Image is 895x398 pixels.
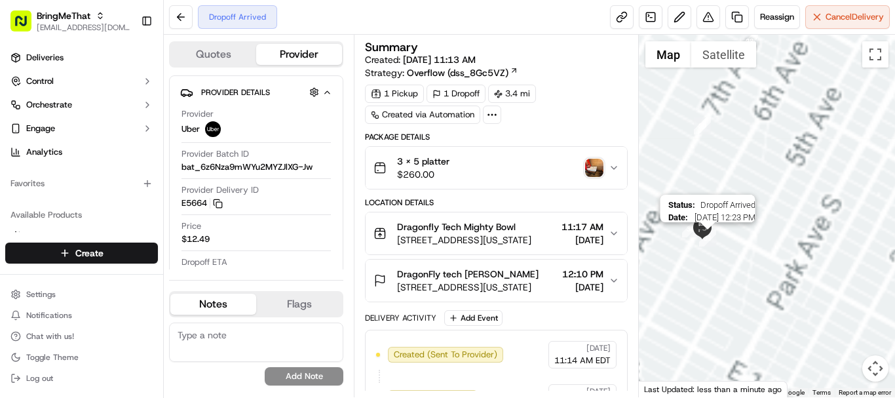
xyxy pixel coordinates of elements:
[642,380,685,397] img: Google
[862,41,888,68] button: Toggle fullscreen view
[5,47,158,68] a: Deliveries
[397,281,539,294] span: [STREET_ADDRESS][US_STATE]
[862,355,888,382] button: Map camera controls
[682,220,699,237] div: 30
[562,268,603,281] span: 12:10 PM
[394,349,497,361] span: Created (Sent To Provider)
[488,85,536,103] div: 3.4 mi
[365,85,424,103] div: 1 Pickup
[181,233,210,245] span: $12.49
[562,281,603,294] span: [DATE]
[645,41,691,68] button: Show street map
[181,148,249,160] span: Provider Batch ID
[366,260,627,302] button: DragonFly tech [PERSON_NAME][STREET_ADDRESS][US_STATE]12:10 PM[DATE]
[812,389,831,396] a: Terms (opens in new tab)
[181,161,313,173] span: bat_6z6Nza9mWYu2MYZJlXG-Jw
[366,212,627,254] button: Dragonfly Tech Mighty Bowl[STREET_ADDRESS][US_STATE]11:17 AM[DATE]
[26,75,54,87] span: Control
[5,226,158,247] button: Nash AI
[639,381,788,397] div: Last Updated: less than a minute ago
[10,230,153,242] a: Nash AI
[826,11,884,23] span: Cancel Delivery
[205,121,221,137] img: uber-new-logo.jpeg
[75,247,104,260] span: Create
[26,289,56,300] span: Settings
[365,313,436,323] div: Delivery Activity
[366,147,627,189] button: 3 x 5 platter$260.00photo_proof_of_pickup image
[181,220,201,232] span: Price
[586,343,611,353] span: [DATE]
[26,352,79,363] span: Toggle Theme
[5,369,158,388] button: Log out
[668,212,687,222] span: Date :
[586,386,611,397] span: [DATE]
[365,66,518,79] div: Strategy:
[201,87,270,98] span: Provider Details
[37,9,90,22] button: BringMeThat
[5,94,158,115] button: Orchestrate
[805,5,890,29] button: CancelDelivery
[407,66,518,79] a: Overflow (dss_8Gc5VZ)
[5,118,158,139] button: Engage
[5,285,158,304] button: Settings
[691,41,756,68] button: Show satellite imagery
[397,155,449,168] span: 3 x 5 platter
[26,230,56,242] span: Nash AI
[554,355,611,367] span: 11:14 AM EDT
[5,173,158,194] div: Favorites
[839,389,891,396] a: Report a map error
[668,200,695,210] span: Status :
[37,22,130,33] button: [EMAIL_ADDRESS][DOMAIN_NAME]
[181,184,259,196] span: Provider Delivery ID
[26,123,55,134] span: Engage
[5,205,158,226] div: Available Products
[256,44,342,65] button: Provider
[256,294,342,315] button: Flags
[5,348,158,367] button: Toggle Theme
[170,44,256,65] button: Quotes
[5,243,158,264] button: Create
[444,310,503,326] button: Add Event
[181,123,200,135] span: Uber
[5,142,158,163] a: Analytics
[693,212,755,222] span: [DATE] 12:23 PM
[700,200,755,210] span: Dropoff Arrived
[562,220,603,233] span: 11:17 AM
[365,197,628,208] div: Location Details
[5,71,158,92] button: Control
[26,373,53,384] span: Log out
[26,146,62,158] span: Analytics
[397,168,449,181] span: $260.00
[365,106,480,124] a: Created via Automation
[181,197,223,209] button: E5664
[180,81,332,103] button: Provider Details
[403,54,476,66] span: [DATE] 11:13 AM
[699,229,716,247] div: 31
[397,268,539,281] span: DragonFly tech [PERSON_NAME]
[365,53,476,66] span: Created:
[397,233,531,247] span: [STREET_ADDRESS][US_STATE]
[26,310,72,321] span: Notifications
[5,327,158,346] button: Chat with us!
[26,99,72,111] span: Orchestrate
[427,85,486,103] div: 1 Dropoff
[407,66,508,79] span: Overflow (dss_8Gc5VZ)
[365,41,418,53] h3: Summary
[585,159,603,177] img: photo_proof_of_pickup image
[642,380,685,397] a: Open this area in Google Maps (opens a new window)
[5,5,136,37] button: BringMeThat[EMAIL_ADDRESS][DOMAIN_NAME]
[754,5,800,29] button: Reassign
[170,294,256,315] button: Notes
[26,52,64,64] span: Deliveries
[5,306,158,325] button: Notifications
[181,108,214,120] span: Provider
[694,117,711,134] div: 29
[181,256,227,268] span: Dropoff ETA
[397,220,516,233] span: Dragonfly Tech Mighty Bowl
[760,11,794,23] span: Reassign
[365,132,628,142] div: Package Details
